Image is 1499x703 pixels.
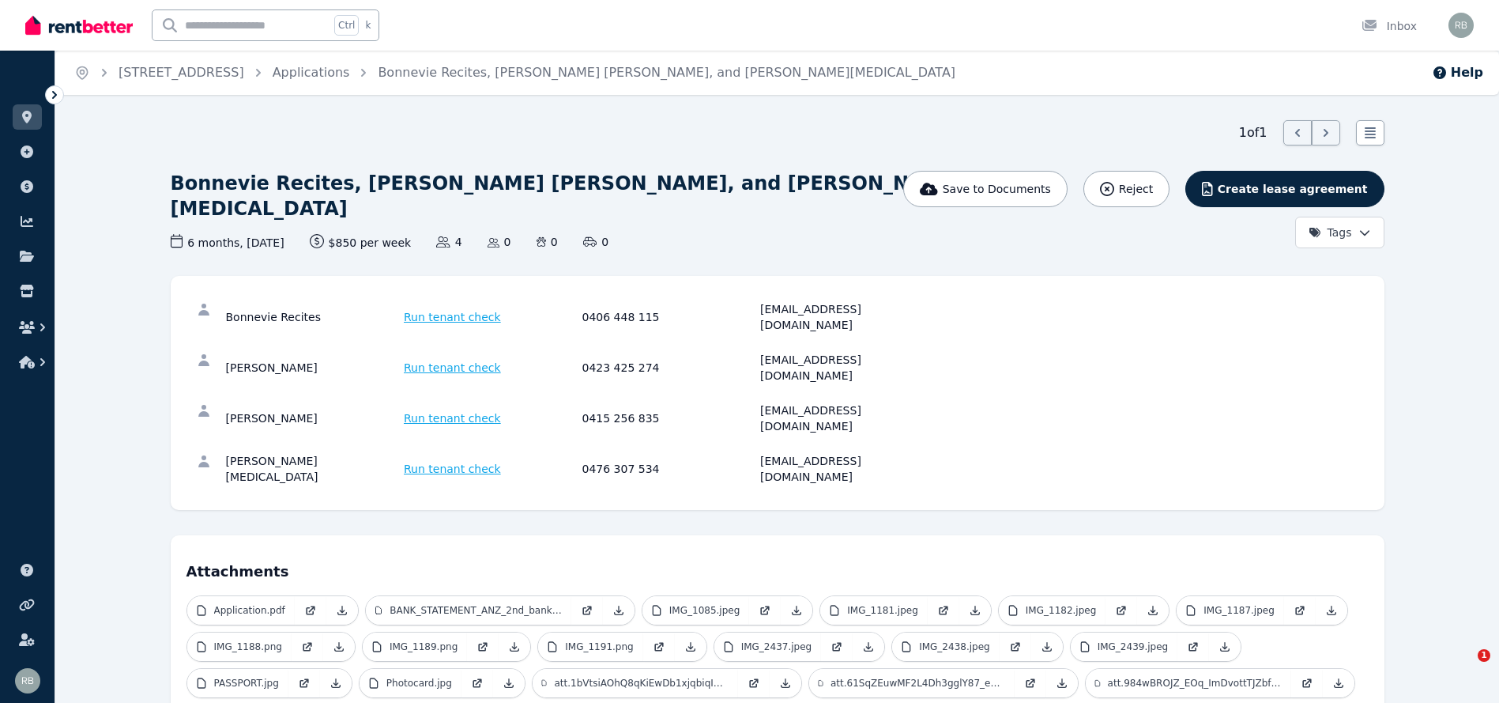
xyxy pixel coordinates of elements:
button: Tags [1295,217,1384,248]
div: [EMAIL_ADDRESS][DOMAIN_NAME] [760,453,934,485]
button: Create lease agreement [1185,171,1384,207]
p: IMG_1191.png [565,641,633,653]
a: Bonnevie Recites, [PERSON_NAME] [PERSON_NAME], and [PERSON_NAME][MEDICAL_DATA] [378,65,955,80]
span: 0 [583,234,608,250]
a: Open in new Tab [461,669,493,697]
span: 0 [488,234,511,250]
a: IMG_1085.jpeg [642,596,750,625]
a: Open in new Tab [292,633,323,661]
span: Run tenant check [404,309,501,325]
a: Download Attachment [320,669,352,697]
a: Open in new Tab [1291,669,1323,697]
p: IMG_2437.jpeg [741,641,812,653]
p: IMG_2438.jpeg [919,641,990,653]
a: Download Attachment [1209,633,1241,661]
div: Inbox [1362,18,1417,34]
a: att.1bVtsiAOhQ8qKiEwDb1xjqbiqIB6pl9Z6Qok2Bz_wWU.jpeg [533,669,738,697]
a: Open in new Tab [1105,596,1137,625]
a: Open in new Tab [467,633,499,661]
a: IMG_1181.jpeg [820,596,928,625]
span: 1 [1478,649,1490,662]
div: 0423 425 274 [582,352,756,384]
span: Run tenant check [404,461,501,477]
a: Open in new Tab [1177,633,1209,661]
a: Download Attachment [326,596,358,625]
span: Reject [1119,181,1153,197]
a: IMG_1191.png [538,633,642,661]
a: Download Attachment [853,633,884,661]
div: [EMAIL_ADDRESS][DOMAIN_NAME] [760,403,934,434]
img: Raj Bala [1448,13,1474,38]
span: Ctrl [334,15,359,36]
a: att.61SqZEuwMF2L4Dh3gglY87_eYxo1g95xmWyosBW7kCs.jpeg [809,669,1015,697]
a: Download Attachment [1316,596,1347,625]
a: Open in new Tab [295,596,326,625]
button: Save to Documents [903,171,1068,207]
p: IMG_1188.png [214,641,282,653]
span: 0 [537,234,558,250]
a: Download Attachment [493,669,525,697]
img: RentBetter [25,13,133,37]
a: Download Attachment [603,596,635,625]
a: Open in new Tab [821,633,853,661]
a: Download Attachment [499,633,530,661]
a: IMG_1188.png [187,633,292,661]
span: k [365,19,371,32]
h1: Bonnevie Recites, [PERSON_NAME] [PERSON_NAME], and [PERSON_NAME][MEDICAL_DATA] [171,171,976,221]
a: Open in new Tab [1015,669,1046,697]
a: att.984wBROJZ_EOq_ImDvottTJZbfzqwnb6fnc8qixUAFE.jpeg [1086,669,1291,697]
div: [PERSON_NAME] [226,352,400,384]
p: Photocard.jpg [386,677,452,690]
span: Run tenant check [404,360,501,376]
a: Open in new Tab [643,633,675,661]
a: IMG_1189.png [363,633,467,661]
button: Reject [1083,171,1169,207]
p: att.1bVtsiAOhQ8qKiEwDb1xjqbiqIB6pl9Z6Qok2Bz_wWU.jpeg [554,677,728,690]
a: IMG_2438.jpeg [892,633,1000,661]
a: PASSPORT.jpg [187,669,288,697]
a: Download Attachment [1046,669,1078,697]
p: att.61SqZEuwMF2L4Dh3gglY87_eYxo1g95xmWyosBW7kCs.jpeg [830,677,1005,690]
span: Run tenant check [404,410,501,426]
a: Download Attachment [959,596,991,625]
span: 6 months , [DATE] [171,234,284,251]
p: IMG_1187.jpeg [1203,604,1275,617]
span: Create lease agreement [1218,181,1368,197]
a: Download Attachment [1137,596,1169,625]
div: 0476 307 534 [582,453,756,485]
div: [PERSON_NAME] [226,403,400,434]
div: 0415 256 835 [582,403,756,434]
a: Open in new Tab [288,669,320,697]
nav: Breadcrumb [55,51,974,95]
button: Help [1432,63,1483,82]
a: IMG_2437.jpeg [714,633,822,661]
p: IMG_1181.jpeg [847,604,918,617]
div: [EMAIL_ADDRESS][DOMAIN_NAME] [760,352,934,384]
span: $850 per week [310,234,412,251]
div: Bonnevie Recites [226,301,400,333]
a: Applications [273,65,350,80]
a: IMG_1187.jpeg [1177,596,1284,625]
span: 1 of 1 [1239,123,1267,142]
a: Photocard.jpg [360,669,461,697]
a: Open in new Tab [571,596,603,625]
a: [STREET_ADDRESS] [119,65,244,80]
span: Tags [1309,225,1352,240]
h4: Attachments [186,551,1369,583]
a: Download Attachment [675,633,706,661]
a: Application.pdf [187,596,295,625]
p: IMG_1182.jpeg [1026,604,1097,617]
div: [PERSON_NAME][MEDICAL_DATA] [226,453,400,485]
a: Download Attachment [770,669,801,697]
p: BANK_STATEMENT_ANZ_2nd_bank_account.jpg [390,604,562,617]
a: Download Attachment [323,633,355,661]
span: Save to Documents [943,181,1051,197]
p: IMG_1085.jpeg [669,604,740,617]
a: Download Attachment [781,596,812,625]
p: Application.pdf [214,604,285,617]
p: PASSPORT.jpg [214,677,279,690]
a: IMG_2439.jpeg [1071,633,1178,661]
a: Open in new Tab [1284,596,1316,625]
span: 4 [436,234,461,250]
iframe: Intercom live chat [1445,649,1483,687]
